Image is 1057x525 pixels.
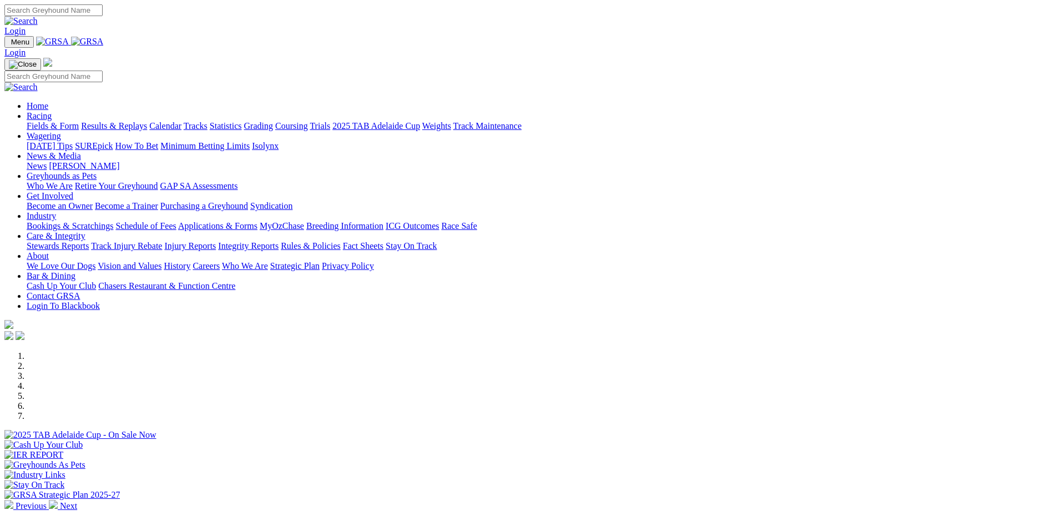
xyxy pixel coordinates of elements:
[4,331,13,340] img: facebook.svg
[4,16,38,26] img: Search
[4,48,26,57] a: Login
[4,500,13,509] img: chevron-left-pager-white.svg
[275,121,308,131] a: Coursing
[75,181,158,191] a: Retire Your Greyhound
[27,171,97,181] a: Greyhounds as Pets
[27,161,47,171] a: News
[386,241,437,251] a: Stay On Track
[91,241,162,251] a: Track Injury Rebate
[322,261,374,271] a: Privacy Policy
[27,281,96,291] a: Cash Up Your Club
[36,37,69,47] img: GRSA
[27,141,1053,151] div: Wagering
[27,141,73,151] a: [DATE] Tips
[115,221,176,231] a: Schedule of Fees
[4,470,65,480] img: Industry Links
[4,26,26,36] a: Login
[343,241,383,251] a: Fact Sheets
[27,121,79,131] a: Fields & Form
[27,241,89,251] a: Stewards Reports
[71,37,104,47] img: GRSA
[98,261,161,271] a: Vision and Values
[16,331,24,340] img: twitter.svg
[27,291,80,301] a: Contact GRSA
[270,261,320,271] a: Strategic Plan
[160,201,248,211] a: Purchasing a Greyhound
[27,241,1053,251] div: Care & Integrity
[27,131,61,141] a: Wagering
[27,301,100,311] a: Login To Blackbook
[49,161,119,171] a: [PERSON_NAME]
[27,201,1053,211] div: Get Involved
[27,151,81,161] a: News & Media
[160,141,250,151] a: Minimum Betting Limits
[60,501,77,511] span: Next
[244,121,273,131] a: Grading
[43,58,52,67] img: logo-grsa-white.png
[164,241,216,251] a: Injury Reports
[4,430,156,440] img: 2025 TAB Adelaide Cup - On Sale Now
[453,121,522,131] a: Track Maintenance
[4,71,103,82] input: Search
[27,251,49,261] a: About
[306,221,383,231] a: Breeding Information
[27,201,93,211] a: Become an Owner
[184,121,208,131] a: Tracks
[27,221,113,231] a: Bookings & Scratchings
[164,261,190,271] a: History
[27,211,56,221] a: Industry
[252,141,279,151] a: Isolynx
[250,201,292,211] a: Syndication
[115,141,159,151] a: How To Bet
[95,201,158,211] a: Become a Trainer
[27,281,1053,291] div: Bar & Dining
[4,450,63,460] img: IER REPORT
[27,231,85,241] a: Care & Integrity
[27,271,75,281] a: Bar & Dining
[27,261,95,271] a: We Love Our Dogs
[160,181,238,191] a: GAP SA Assessments
[218,241,279,251] a: Integrity Reports
[4,501,49,511] a: Previous
[27,161,1053,171] div: News & Media
[222,261,268,271] a: Who We Are
[49,501,77,511] a: Next
[332,121,420,131] a: 2025 TAB Adelaide Cup
[193,261,220,271] a: Careers
[27,221,1053,231] div: Industry
[210,121,242,131] a: Statistics
[4,440,83,450] img: Cash Up Your Club
[27,181,73,191] a: Who We Are
[149,121,181,131] a: Calendar
[4,36,34,48] button: Toggle navigation
[4,460,85,470] img: Greyhounds As Pets
[281,241,341,251] a: Rules & Policies
[16,501,47,511] span: Previous
[27,121,1053,131] div: Racing
[4,480,64,490] img: Stay On Track
[11,38,29,46] span: Menu
[27,181,1053,191] div: Greyhounds as Pets
[27,261,1053,271] div: About
[27,111,52,121] a: Racing
[260,221,304,231] a: MyOzChase
[75,141,113,151] a: SUREpick
[310,121,330,131] a: Trials
[49,500,58,509] img: chevron-right-pager-white.svg
[4,82,38,92] img: Search
[4,58,41,71] button: Toggle navigation
[27,101,48,111] a: Home
[4,320,13,329] img: logo-grsa-white.png
[27,191,73,201] a: Get Involved
[4,4,103,16] input: Search
[81,121,147,131] a: Results & Replays
[98,281,235,291] a: Chasers Restaurant & Function Centre
[9,60,37,69] img: Close
[441,221,477,231] a: Race Safe
[386,221,439,231] a: ICG Outcomes
[422,121,451,131] a: Weights
[178,221,257,231] a: Applications & Forms
[4,490,120,500] img: GRSA Strategic Plan 2025-27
